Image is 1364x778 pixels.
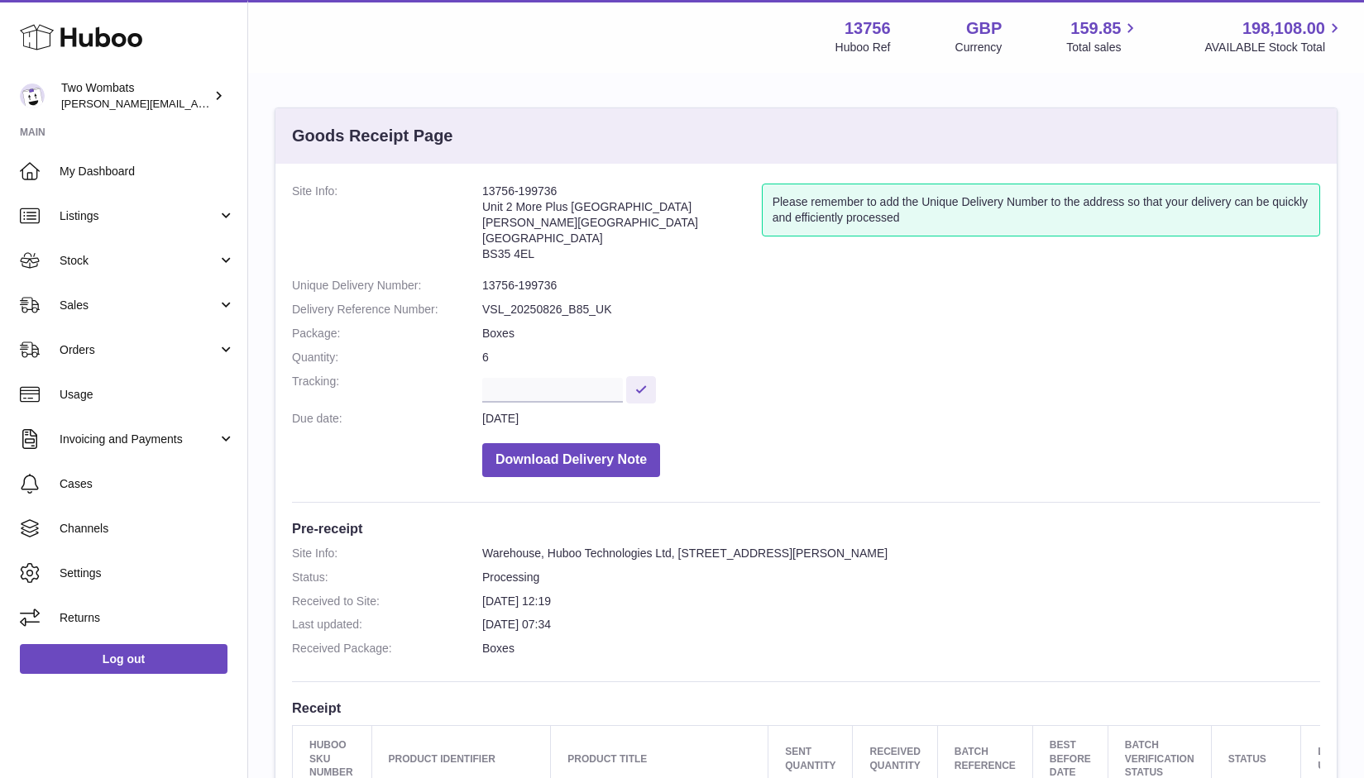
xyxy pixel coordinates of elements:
[20,644,227,674] a: Log out
[1070,17,1121,40] span: 159.85
[61,80,210,112] div: Two Wombats
[60,432,218,447] span: Invoicing and Payments
[292,617,482,632] dt: Last updated:
[955,40,1003,55] div: Currency
[292,278,482,294] dt: Unique Delivery Number:
[1242,17,1325,40] span: 198,108.00
[292,570,482,585] dt: Status:
[482,411,1320,427] dd: [DATE]
[482,594,1320,609] dd: [DATE] 12:19
[1204,17,1344,55] a: 198,108.00 AVAILABLE Stock Total
[482,570,1320,585] dd: Processing
[292,374,482,403] dt: Tracking:
[482,326,1320,341] dd: Boxes
[60,342,218,358] span: Orders
[292,641,482,656] dt: Received Package:
[60,566,235,581] span: Settings
[20,84,45,108] img: adam.randall@twowombats.com
[60,164,235,179] span: My Dashboard
[292,184,482,270] dt: Site Info:
[60,208,218,224] span: Listings
[482,617,1320,632] dd: [DATE] 07:34
[60,298,218,313] span: Sales
[292,594,482,609] dt: Received to Site:
[482,546,1320,561] dd: Warehouse, Huboo Technologies Ltd, [STREET_ADDRESS][PERSON_NAME]
[60,610,235,626] span: Returns
[292,302,482,317] dt: Delivery Reference Number:
[60,253,218,269] span: Stock
[1204,40,1344,55] span: AVAILABLE Stock Total
[292,519,1320,537] h3: Pre-receipt
[762,184,1320,236] div: Please remember to add the Unique Delivery Number to the address so that your delivery can be qui...
[60,476,235,492] span: Cases
[292,411,482,427] dt: Due date:
[482,443,660,477] button: Download Delivery Note
[482,350,1320,365] dd: 6
[1066,17,1140,55] a: 159.85 Total sales
[292,326,482,341] dt: Package:
[60,521,235,537] span: Channels
[966,17,1002,40] strong: GBP
[482,184,762,270] address: 13756-199736 Unit 2 More Plus [GEOGRAPHIC_DATA] [PERSON_NAME][GEOGRAPHIC_DATA] [GEOGRAPHIC_DATA] ...
[292,350,482,365] dt: Quantity:
[482,302,1320,317] dd: VSL_20250826_B85_UK
[60,387,235,403] span: Usage
[482,641,1320,656] dd: Boxes
[292,699,1320,717] h3: Receipt
[292,546,482,561] dt: Site Info:
[1066,40,1140,55] span: Total sales
[482,278,1320,294] dd: 13756-199736
[292,125,453,147] h3: Goods Receipt Page
[61,97,420,110] span: [PERSON_NAME][EMAIL_ADDRESS][PERSON_NAME][DOMAIN_NAME]
[845,17,891,40] strong: 13756
[835,40,891,55] div: Huboo Ref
